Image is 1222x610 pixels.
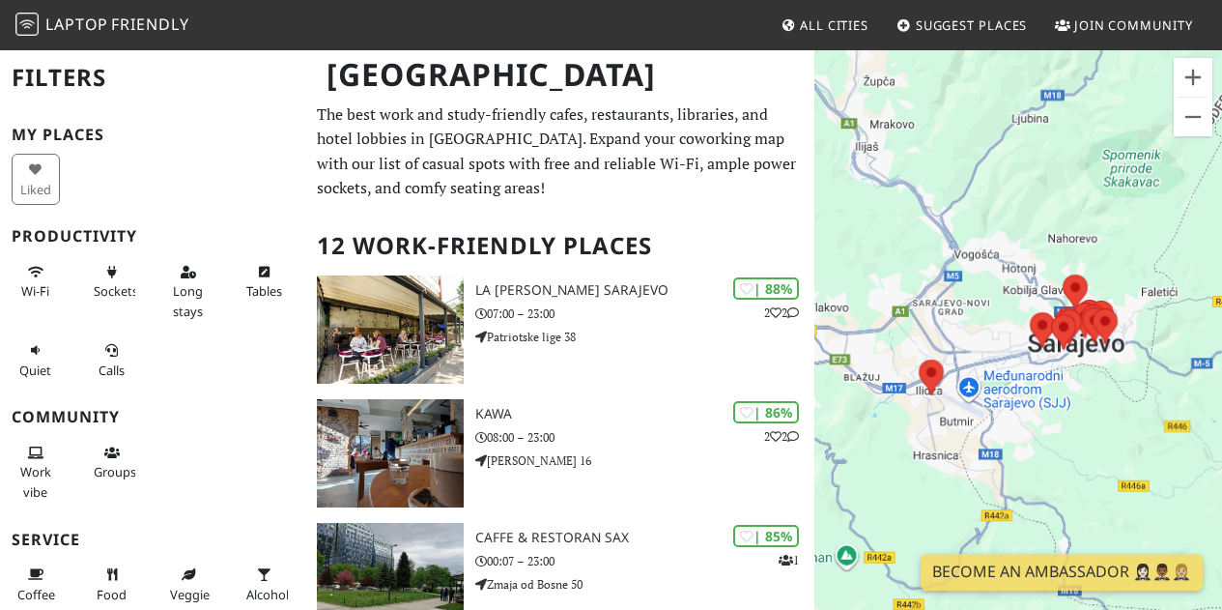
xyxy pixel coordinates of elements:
h1: [GEOGRAPHIC_DATA] [311,48,810,102]
img: Kawa [317,399,464,508]
h3: Productivity [12,227,294,246]
h2: Filters [12,48,294,107]
span: Stable Wi-Fi [21,282,49,300]
h3: My Places [12,126,294,144]
a: All Cities [773,8,876,43]
button: Calls [88,334,136,386]
p: 07:00 – 23:00 [475,305,814,323]
button: Food [88,559,136,610]
span: Quiet [19,362,51,379]
button: Work vibe [12,437,60,508]
span: Alcohol [246,586,289,603]
a: LaptopFriendly LaptopFriendly [15,9,189,43]
span: Work-friendly tables [246,282,282,300]
button: Sockets [88,256,136,307]
img: LaptopFriendly [15,13,39,36]
h3: Kawa [475,406,814,422]
div: | 86% [733,401,799,423]
button: Verkleinern [1174,98,1212,136]
h3: Community [12,408,294,426]
button: Tables [241,256,289,307]
button: Vergrößern [1174,58,1212,97]
button: Coffee [12,559,60,610]
p: 08:00 – 23:00 [475,428,814,447]
a: Suggest Places [889,8,1036,43]
p: Patriotske lige 38 [475,328,814,346]
button: Groups [88,437,136,488]
button: Long stays [164,256,213,327]
button: Veggie [164,559,213,610]
h3: Caffe & Restoran SAX [475,530,814,546]
span: Join Community [1074,16,1193,34]
div: | 88% [733,277,799,300]
p: 2 2 [764,427,799,446]
button: Wi-Fi [12,256,60,307]
span: All Cities [800,16,868,34]
a: Become an Ambassador 🤵🏻‍♀️🤵🏾‍♂️🤵🏼‍♀️ [921,554,1203,591]
p: 1 [779,551,799,569]
p: [PERSON_NAME] 16 [475,451,814,470]
h2: 12 Work-Friendly Places [317,217,803,276]
img: La Delicia Sarajevo [317,276,464,384]
span: Friendly [111,14,188,35]
span: People working [20,463,51,500]
button: Quiet [12,334,60,386]
p: 00:07 – 23:00 [475,552,814,570]
p: Zmaja od Bosne 50 [475,575,814,594]
span: Power sockets [94,282,138,300]
p: 2 2 [764,304,799,322]
button: Alcohol [241,559,289,610]
span: Group tables [94,463,136,480]
span: Food [97,586,127,603]
p: The best work and study-friendly cafes, restaurants, libraries, and hotel lobbies in [GEOGRAPHIC_... [317,102,803,201]
a: La Delicia Sarajevo | 88% 22 La [PERSON_NAME] Sarajevo 07:00 – 23:00 Patriotske lige 38 [305,276,814,384]
a: Kawa | 86% 22 Kawa 08:00 – 23:00 [PERSON_NAME] 16 [305,399,814,508]
span: Video/audio calls [99,362,125,379]
span: Veggie [170,586,210,603]
span: Suggest Places [916,16,1028,34]
h3: La [PERSON_NAME] Sarajevo [475,282,814,299]
h3: Service [12,531,294,549]
span: Long stays [173,282,203,319]
span: Laptop [45,14,108,35]
a: Join Community [1047,8,1201,43]
span: Coffee [17,586,55,603]
div: | 85% [733,525,799,547]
